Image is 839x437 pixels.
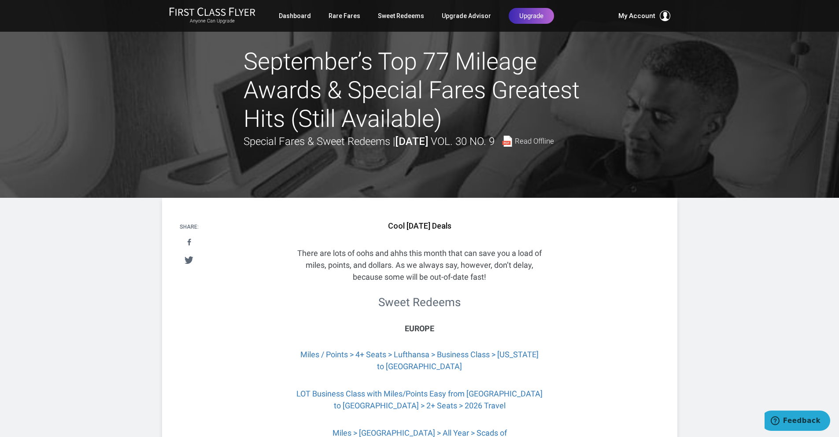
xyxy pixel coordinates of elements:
strong: [DATE] [395,135,428,148]
a: Read Offline [502,136,554,147]
small: Anyone Can Upgrade [169,18,255,24]
a: Miles / Points > 4+ Seats > Lufthansa > Business Class > [US_STATE] to [GEOGRAPHIC_DATA] [300,350,539,371]
p: There are lots of oohs and ahhs this month that can save you a load of miles, points, and dollars... [296,247,543,283]
div: Special Fares & Sweet Redeems | [244,133,554,150]
span: Vol. 30 No. 9 [431,135,495,148]
h2: Sweet Redeems [296,296,543,309]
a: Sweet Redeems [378,8,424,24]
span: Read Offline [515,137,554,145]
h4: Share: [180,224,199,230]
a: Upgrade [509,8,554,24]
b: Cool [DATE] Deals [388,221,451,230]
a: Share [180,234,198,251]
a: Upgrade Advisor [442,8,491,24]
a: Dashboard [279,8,311,24]
button: My Account [618,11,670,21]
a: First Class FlyerAnyone Can Upgrade [169,7,255,25]
a: LOT Business Class with Miles/Points Easy from [GEOGRAPHIC_DATA] to [GEOGRAPHIC_DATA] > 2+ Seats ... [296,389,543,410]
a: Rare Fares [329,8,360,24]
img: First Class Flyer [169,7,255,16]
span: My Account [618,11,655,21]
iframe: Opens a widget where you can find more information [765,411,830,433]
a: Tweet [180,252,198,268]
h1: September’s Top 77 Mileage Awards & Special Fares Greatest Hits (Still Available) [244,48,596,133]
img: pdf-file.svg [502,136,513,147]
h3: Europe [296,324,543,333]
